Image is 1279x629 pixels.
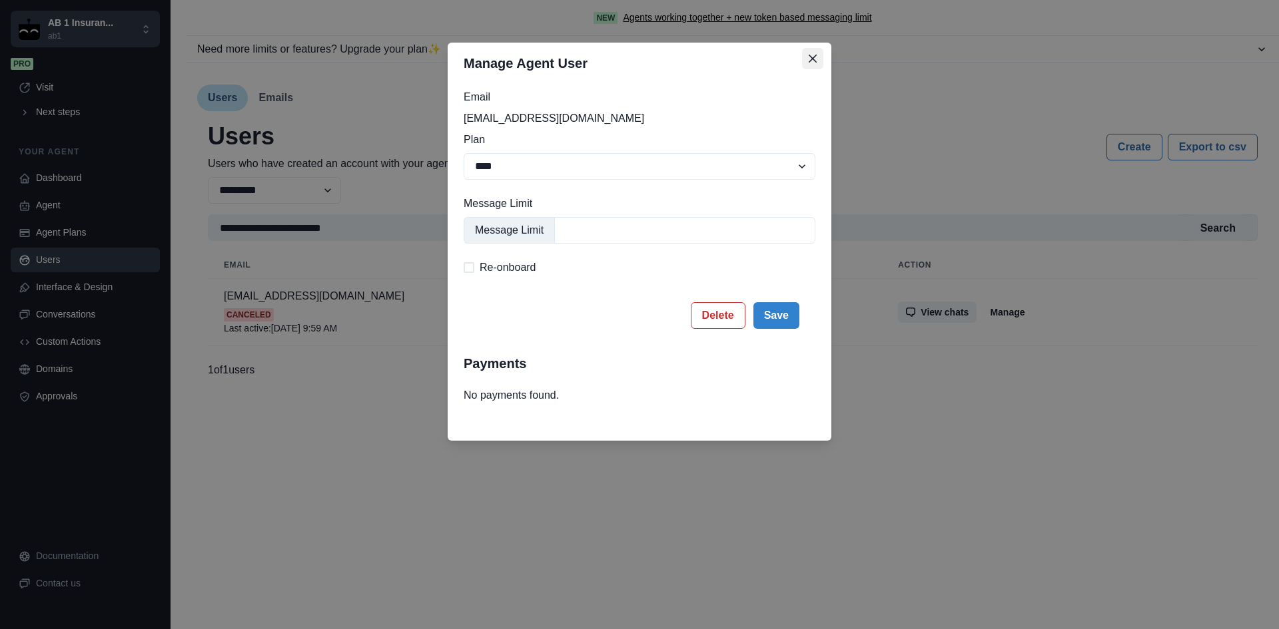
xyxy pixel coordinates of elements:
p: [EMAIL_ADDRESS][DOMAIN_NAME] [464,110,815,126]
div: Message Limit [464,217,555,244]
span: Re-onboard [480,260,536,276]
button: Save [753,302,799,329]
label: Message Limit [464,196,807,212]
label: Plan [464,132,807,148]
label: Email [464,89,807,105]
button: Delete [691,302,745,329]
button: Close [802,48,823,69]
h2: Payments [464,355,815,371]
header: Manage Agent User [448,43,831,84]
p: No payments found. [464,387,815,403]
